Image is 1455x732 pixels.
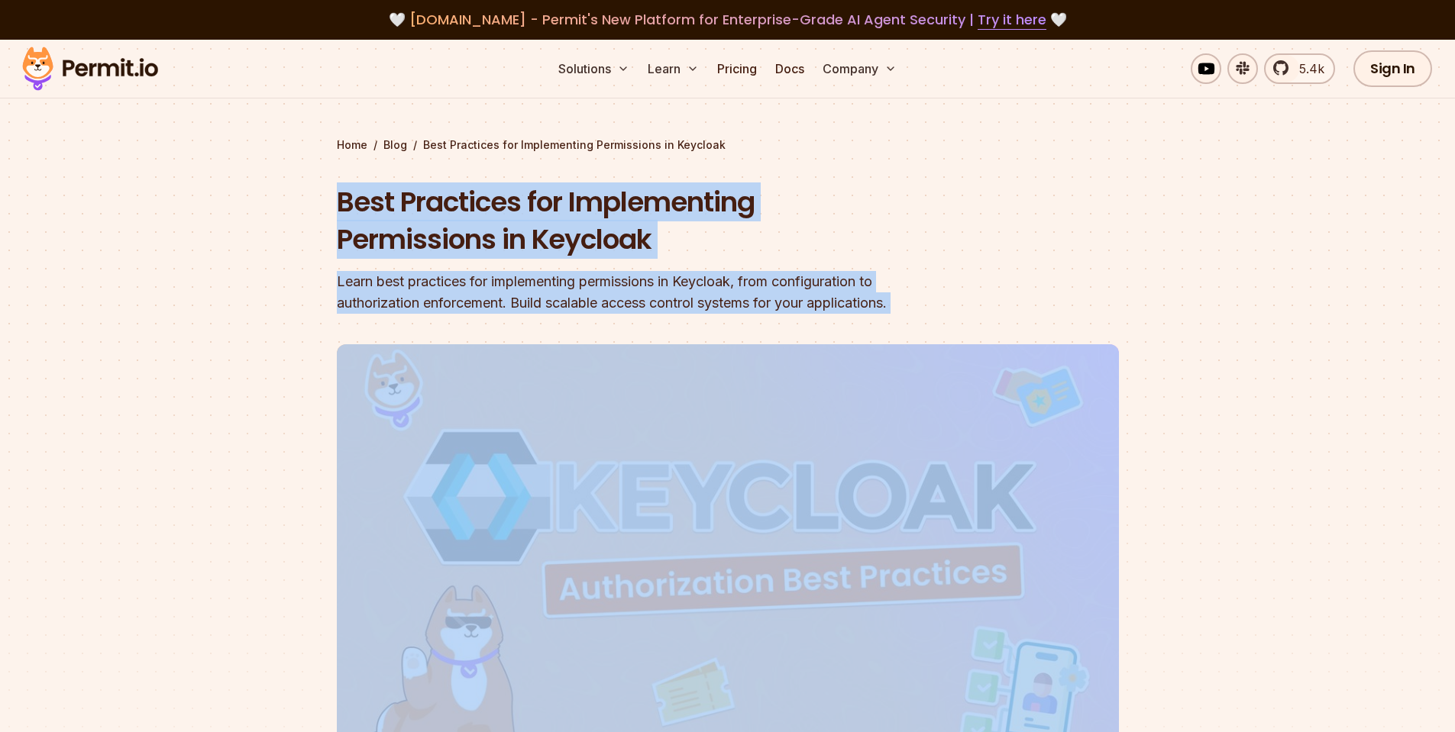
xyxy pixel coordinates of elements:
a: Docs [769,53,810,84]
button: Solutions [552,53,635,84]
span: 5.4k [1290,60,1324,78]
a: Pricing [711,53,763,84]
span: [DOMAIN_NAME] - Permit's New Platform for Enterprise-Grade AI Agent Security | [409,10,1046,29]
img: Permit logo [15,43,165,95]
a: Sign In [1353,50,1432,87]
button: Company [816,53,903,84]
div: / / [337,137,1119,153]
a: Blog [383,137,407,153]
div: Learn best practices for implementing permissions in Keycloak, from configuration to authorizatio... [337,271,923,314]
a: 5.4k [1264,53,1335,84]
button: Learn [642,53,705,84]
a: Home [337,137,367,153]
a: Try it here [978,10,1046,30]
div: 🤍 🤍 [37,9,1418,31]
h1: Best Practices for Implementing Permissions in Keycloak [337,183,923,259]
